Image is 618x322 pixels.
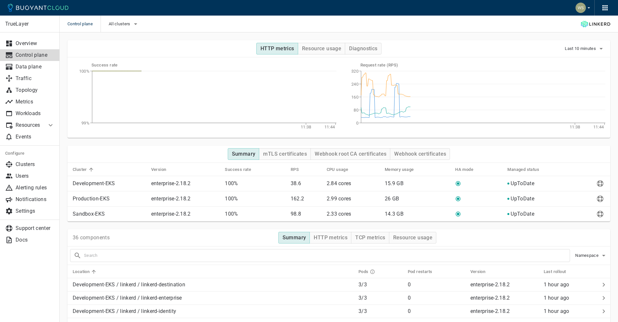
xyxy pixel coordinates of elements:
[261,45,294,52] h4: HTTP metrics
[408,308,465,315] p: 0
[511,180,534,187] p: UpToDate
[349,45,377,52] h4: Diagnostics
[151,167,175,173] span: Version
[16,40,55,47] p: Overview
[358,295,403,301] p: 3 / 3
[393,234,433,241] h4: Resource usage
[278,232,310,244] button: Summary
[309,232,351,244] button: HTTP metrics
[291,167,307,173] span: RPS
[544,308,569,314] span: Mon, 01 Sep 2025 10:46:00 BST / Mon, 01 Sep 2025 09:46:00 UTC
[73,234,110,241] p: 36 components
[81,121,90,125] tspan: 99%
[327,196,380,202] p: 2.99 cores
[565,46,597,51] span: Last 10 minutes
[291,167,299,172] h5: RPS
[470,295,510,301] p: enterprise-2.18.2
[79,69,90,74] tspan: 100%
[511,196,534,202] p: UpToDate
[595,181,605,186] span: Send diagnostics to Buoyant
[225,211,285,217] p: 100%
[470,281,510,288] p: enterprise-2.18.2
[225,167,251,172] h5: Success rate
[358,269,383,275] span: Pods
[544,308,569,314] relative-time: 1 hour ago
[507,167,539,172] h5: Managed status
[370,269,375,274] svg: Running pods in current release / Expected pods
[302,45,342,52] h4: Resource usage
[263,151,307,157] h4: mTLS certificates
[151,180,191,187] p: enterprise-2.18.2
[16,185,55,191] p: Alerting rules
[327,167,357,173] span: CPU usage
[73,269,90,274] h5: Location
[351,95,358,100] tspan: 160
[314,234,347,241] h4: HTTP metrics
[576,3,586,13] img: Weichung Shaw
[544,295,569,301] relative-time: 1 hour ago
[569,125,580,129] tspan: 11:38
[544,281,569,288] relative-time: 1 hour ago
[291,180,321,187] p: 38.6
[151,167,166,172] h5: Version
[595,211,605,216] span: Send diagnostics to Buoyant
[358,308,403,315] p: 3 / 3
[5,151,55,156] h5: Configure
[291,211,321,217] p: 98.8
[16,225,55,232] p: Support center
[394,151,446,157] h4: Webhook certificates
[575,251,608,260] button: Namespace
[84,251,570,260] input: Search
[225,196,285,202] p: 100%
[544,269,566,274] h5: Last rollout
[232,151,256,157] h4: Summary
[315,151,386,157] h4: Webhook root CA certificates
[455,167,482,173] span: HA mode
[73,308,353,315] p: Development-EKS / linkerd / linkerd-identity
[385,167,414,172] h5: Memory usage
[354,108,358,113] tspan: 80
[73,167,95,173] span: Cluster
[259,148,311,160] button: mTLS certificates
[544,295,569,301] span: Mon, 01 Sep 2025 10:45:59 BST / Mon, 01 Sep 2025 09:45:59 UTC
[470,269,486,274] h5: Version
[385,180,450,187] p: 15.9 GB
[5,21,54,27] p: TrueLayer
[327,211,380,217] p: 2.33 cores
[16,64,55,70] p: Data plane
[16,134,55,140] p: Events
[408,269,432,274] h5: Pod restarts
[408,281,465,288] p: 0
[544,269,575,275] span: Last rollout
[389,232,437,244] button: Resource usage
[595,196,605,201] span: Send diagnostics to Buoyant
[455,167,473,172] h5: HA mode
[351,82,358,87] tspan: 240
[310,148,390,160] button: Webhook root CA certificates
[470,269,494,275] span: Version
[225,180,285,187] p: 100%
[408,295,465,301] p: 0
[327,167,348,172] h5: CPU usage
[109,21,132,27] span: All clusters
[593,125,604,129] tspan: 11:44
[16,196,55,203] p: Notifications
[73,167,87,172] h5: Cluster
[345,43,381,54] button: Diagnostics
[351,232,389,244] button: TCP metrics
[351,69,358,74] tspan: 320
[291,196,321,202] p: 162.2
[470,308,510,314] p: enterprise-2.18.2
[109,19,139,29] button: All clusters
[385,211,450,217] p: 14.3 GB
[283,234,306,241] h4: Summary
[511,211,534,217] p: UpToDate
[575,253,600,258] span: Namespace
[73,269,98,275] span: Location
[16,87,55,93] p: Topology
[151,211,191,217] p: enterprise-2.18.2
[16,99,55,105] p: Metrics
[16,173,55,179] p: Users
[301,125,311,129] tspan: 11:38
[16,237,55,243] p: Docs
